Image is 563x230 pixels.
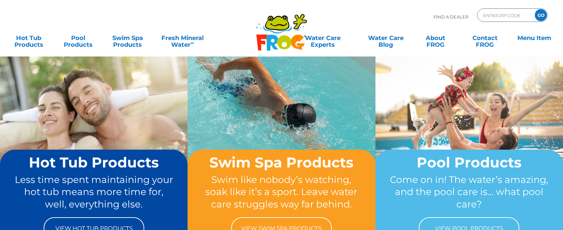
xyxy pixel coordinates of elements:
[200,174,362,210] p: Swim like nobody’s watching, soak like it’s a sport. Leave water care struggles way far behind.
[287,31,358,45] a: Water CareExperts
[191,40,194,45] sup: ∞
[200,155,362,170] h2: Swim Spa Products
[7,31,51,45] a: Hot TubProducts
[13,174,175,210] p: Less time spent maintaining your hot tub means more time for, well, everything else.
[535,9,547,21] input: GO
[56,31,100,45] a: PoolProducts
[106,31,150,45] a: Swim SpaProducts
[155,31,210,45] a: Fresh MineralWater∞
[482,10,528,20] input: Zip Code Form
[413,31,457,45] a: AboutFROG
[388,155,550,170] h2: Pool Products
[188,56,375,197] img: home-banner-swim-spa-short
[433,8,468,25] p: Find A Dealer
[375,56,563,197] img: home-banner-pool-short
[463,31,507,45] a: ContactFROG
[13,155,175,170] h2: Hot Tub Products
[388,174,550,210] p: Come on in! The water’s amazing, and the pool care is… what pool care?
[364,31,408,45] a: Water CareBlog
[512,31,556,45] a: Menu Item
